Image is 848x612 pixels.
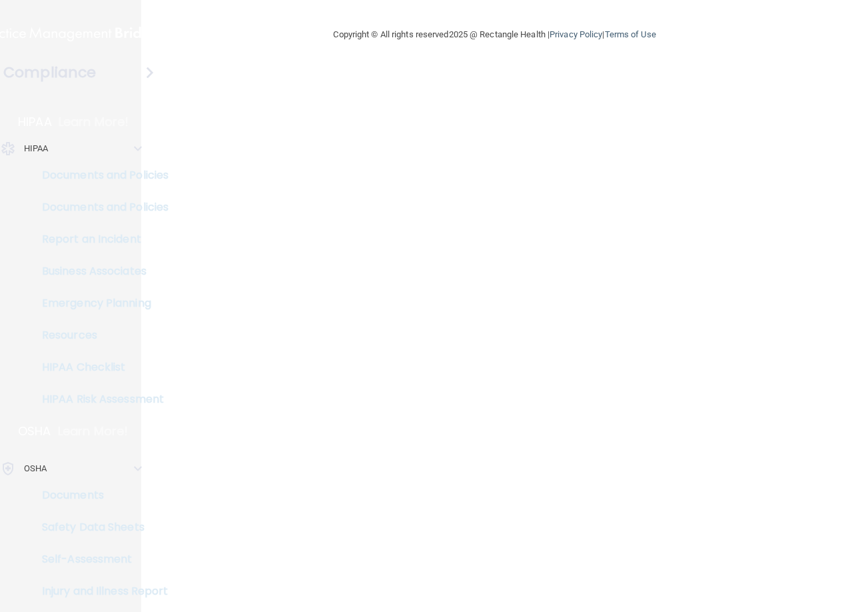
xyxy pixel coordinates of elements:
[9,553,191,566] p: Self-Assessment
[9,233,191,246] p: Report an Incident
[18,423,51,439] p: OSHA
[3,63,96,82] h4: Compliance
[9,201,191,214] p: Documents and Policies
[9,169,191,182] p: Documents and Policies
[9,361,191,374] p: HIPAA Checklist
[58,423,129,439] p: Learn More!
[9,297,191,310] p: Emergency Planning
[24,461,47,477] p: OSHA
[9,585,191,598] p: Injury and Illness Report
[18,114,52,130] p: HIPAA
[9,265,191,278] p: Business Associates
[252,13,738,56] div: Copyright © All rights reserved 2025 @ Rectangle Health | |
[605,29,656,39] a: Terms of Use
[9,393,191,406] p: HIPAA Risk Assessment
[59,114,129,130] p: Learn More!
[9,489,191,502] p: Documents
[550,29,602,39] a: Privacy Policy
[9,329,191,342] p: Resources
[24,141,49,157] p: HIPAA
[9,521,191,534] p: Safety Data Sheets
